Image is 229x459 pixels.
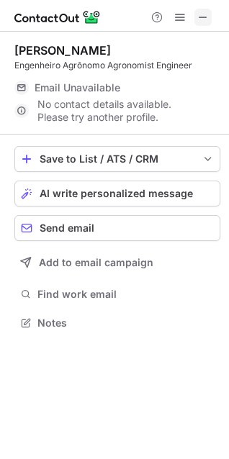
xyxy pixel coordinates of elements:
[14,43,111,58] div: [PERSON_NAME]
[37,288,215,301] span: Find work email
[14,313,220,333] button: Notes
[39,257,153,268] span: Add to email campaign
[14,215,220,241] button: Send email
[37,317,215,330] span: Notes
[14,9,101,26] img: ContactOut v5.3.10
[14,181,220,206] button: AI write personalized message
[14,250,220,276] button: Add to email campaign
[40,222,94,234] span: Send email
[40,188,193,199] span: AI write personalized message
[14,284,220,304] button: Find work email
[14,59,220,72] div: Engenheiro Agrônomo Agronomist Engineer
[35,81,120,94] span: Email Unavailable
[14,99,220,122] div: No contact details available. Please try another profile.
[14,146,220,172] button: save-profile-one-click
[40,153,195,165] div: Save to List / ATS / CRM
